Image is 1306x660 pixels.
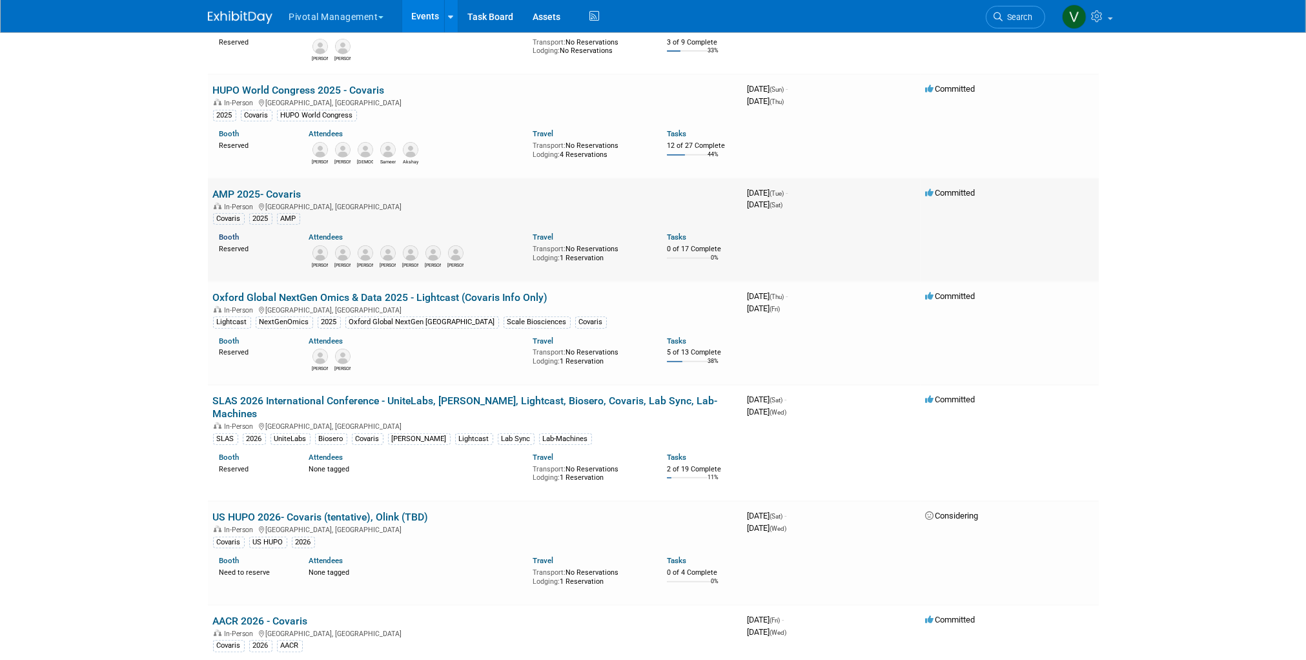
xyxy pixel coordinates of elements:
[926,615,975,624] span: Committed
[219,462,290,474] div: Reserved
[309,336,343,345] a: Attendees
[708,474,719,491] td: 11%
[748,407,787,417] span: [DATE]
[312,54,328,62] div: Michael Francis
[711,254,719,272] td: 0%
[533,568,566,577] span: Transport:
[334,54,351,62] div: Sujash Chatterjee
[533,129,553,138] a: Travel
[748,188,788,198] span: [DATE]
[249,640,272,652] div: 2026
[748,84,788,94] span: [DATE]
[309,26,343,35] a: Attendees
[277,213,300,225] div: AMP
[309,566,523,577] div: None tagged
[770,98,784,105] span: (Thu)
[748,304,781,313] span: [DATE]
[335,39,351,54] img: Sujash Chatterjee
[335,142,351,158] img: Patricia Daggett
[225,99,258,107] span: In-Person
[312,142,328,158] img: Rob Brown
[225,306,258,315] span: In-Person
[315,433,347,445] div: Biosero
[213,524,737,534] div: [GEOGRAPHIC_DATA], [GEOGRAPHIC_DATA]
[667,232,686,242] a: Tasks
[225,422,258,431] span: In-Person
[219,453,240,462] a: Booth
[219,36,290,47] div: Reserved
[667,556,686,565] a: Tasks
[213,615,308,627] a: AACR 2026 - Covaris
[667,568,737,577] div: 0 of 4 Complete
[214,306,221,313] img: In-Person Event
[770,409,787,416] span: (Wed)
[539,433,592,445] div: Lab-Machines
[312,39,328,54] img: Michael Francis
[455,433,493,445] div: Lightcast
[533,345,648,366] div: No Reservations 1 Reservation
[770,629,787,636] span: (Wed)
[575,316,607,328] div: Covaris
[533,453,553,462] a: Travel
[380,158,396,165] div: Sameer Vasantgadkar
[213,640,245,652] div: Covaris
[402,158,418,165] div: Akshay Dhingra
[785,395,787,404] span: -
[214,203,221,209] img: In-Person Event
[249,213,272,225] div: 2025
[213,84,385,96] a: HUPO World Congress 2025 - Covaris
[219,139,290,150] div: Reserved
[249,537,287,548] div: US HUPO
[986,6,1045,28] a: Search
[219,242,290,254] div: Reserved
[533,577,560,586] span: Lodging:
[402,261,418,269] div: Jared Hoffman
[748,615,784,624] span: [DATE]
[770,525,787,532] span: (Wed)
[425,245,441,261] img: David Dow
[309,232,343,242] a: Attendees
[213,97,737,107] div: [GEOGRAPHIC_DATA], [GEOGRAPHIC_DATA]
[213,291,548,304] a: Oxford Global NextGen Omics & Data 2025 - Lightcast (Covaris Info Only)
[926,188,975,198] span: Committed
[748,511,787,521] span: [DATE]
[533,46,560,55] span: Lodging:
[213,188,301,200] a: AMP 2025- Covaris
[533,254,560,262] span: Lodging:
[533,556,553,565] a: Travel
[241,110,272,121] div: Covaris
[334,261,351,269] div: Kris Amirault
[213,420,737,431] div: [GEOGRAPHIC_DATA], [GEOGRAPHIC_DATA]
[533,139,648,159] div: No Reservations 4 Reservations
[533,38,566,46] span: Transport:
[786,188,788,198] span: -
[312,245,328,261] img: Eugenio Daviso, Ph.D.
[335,245,351,261] img: Kris Amirault
[219,345,290,357] div: Reserved
[318,316,341,328] div: 2025
[277,110,357,121] div: HUPO World Congress
[277,640,303,652] div: AACR
[334,364,351,372] div: Jonathan Didier
[312,364,328,372] div: Carrie Maynard
[213,433,238,445] div: SLAS
[533,336,553,345] a: Travel
[770,617,781,624] span: (Fri)
[213,537,245,548] div: Covaris
[533,465,566,473] span: Transport:
[214,99,221,105] img: In-Person Event
[748,200,783,209] span: [DATE]
[270,433,311,445] div: UniteLabs
[667,348,737,357] div: 5 of 13 Complete
[357,261,373,269] div: Gabriel Lipof
[345,316,499,328] div: Oxford Global NextGen [GEOGRAPHIC_DATA]
[770,86,784,93] span: (Sun)
[219,556,240,565] a: Booth
[926,395,975,404] span: Committed
[667,453,686,462] a: Tasks
[708,151,719,169] td: 44%
[1003,12,1033,22] span: Search
[208,11,272,24] img: ExhibitDay
[213,213,245,225] div: Covaris
[225,203,258,211] span: In-Person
